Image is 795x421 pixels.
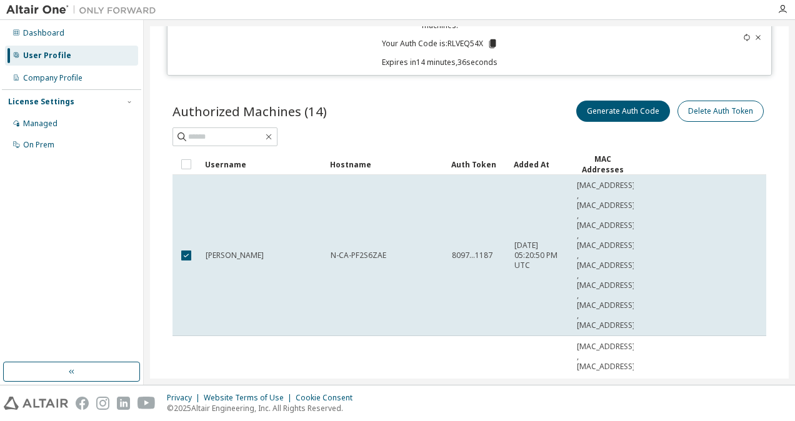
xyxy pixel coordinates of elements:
[576,101,670,122] button: Generate Auth Code
[330,154,441,174] div: Hostname
[677,101,764,122] button: Delete Auth Token
[331,250,386,260] span: N-CA-PF2S6ZAE
[167,403,360,414] p: © 2025 Altair Engineering, Inc. All Rights Reserved.
[117,397,130,410] img: linkedin.svg
[577,181,635,330] span: [MAC_ADDRESS] , [MAC_ADDRESS] , [MAC_ADDRESS] , [MAC_ADDRESS] , [MAC_ADDRESS] , [MAC_ADDRESS] , [...
[206,250,264,260] span: [PERSON_NAME]
[175,57,705,67] p: Expires in 14 minutes, 36 seconds
[23,28,64,38] div: Dashboard
[4,397,68,410] img: altair_logo.svg
[23,119,57,129] div: Managed
[167,393,204,403] div: Privacy
[23,73,82,83] div: Company Profile
[205,154,320,174] div: Username
[96,397,109,410] img: instagram.svg
[296,393,360,403] div: Cookie Consent
[451,154,504,174] div: Auth Token
[8,97,74,107] div: License Settings
[23,140,54,150] div: On Prem
[514,154,566,174] div: Added At
[6,4,162,16] img: Altair One
[23,51,71,61] div: User Profile
[576,154,629,175] div: MAC Addresses
[382,38,498,49] p: Your Auth Code is: RLVEQ54X
[514,240,566,270] span: [DATE] 05:20:50 PM UTC
[137,397,156,410] img: youtube.svg
[172,102,327,120] span: Authorized Machines (14)
[204,393,296,403] div: Website Terms of Use
[452,250,492,260] span: 8097...1187
[76,397,89,410] img: facebook.svg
